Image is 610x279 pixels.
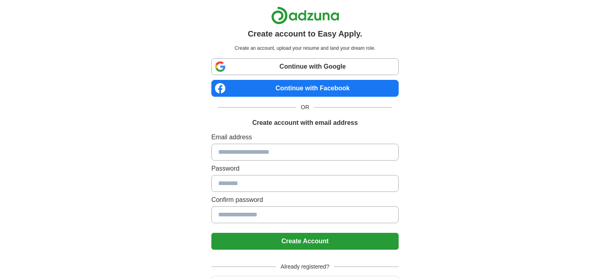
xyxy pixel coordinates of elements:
label: Email address [211,132,399,142]
label: Confirm password [211,195,399,205]
span: Already registered? [276,263,334,271]
label: Password [211,164,399,173]
p: Create an account, upload your resume and land your dream role. [213,45,397,52]
a: Continue with Facebook [211,80,399,97]
h1: Create account to Easy Apply. [248,28,363,40]
button: Create Account [211,233,399,250]
a: Continue with Google [211,58,399,75]
span: OR [296,103,314,112]
h1: Create account with email address [252,118,358,128]
img: Adzuna logo [271,6,339,24]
